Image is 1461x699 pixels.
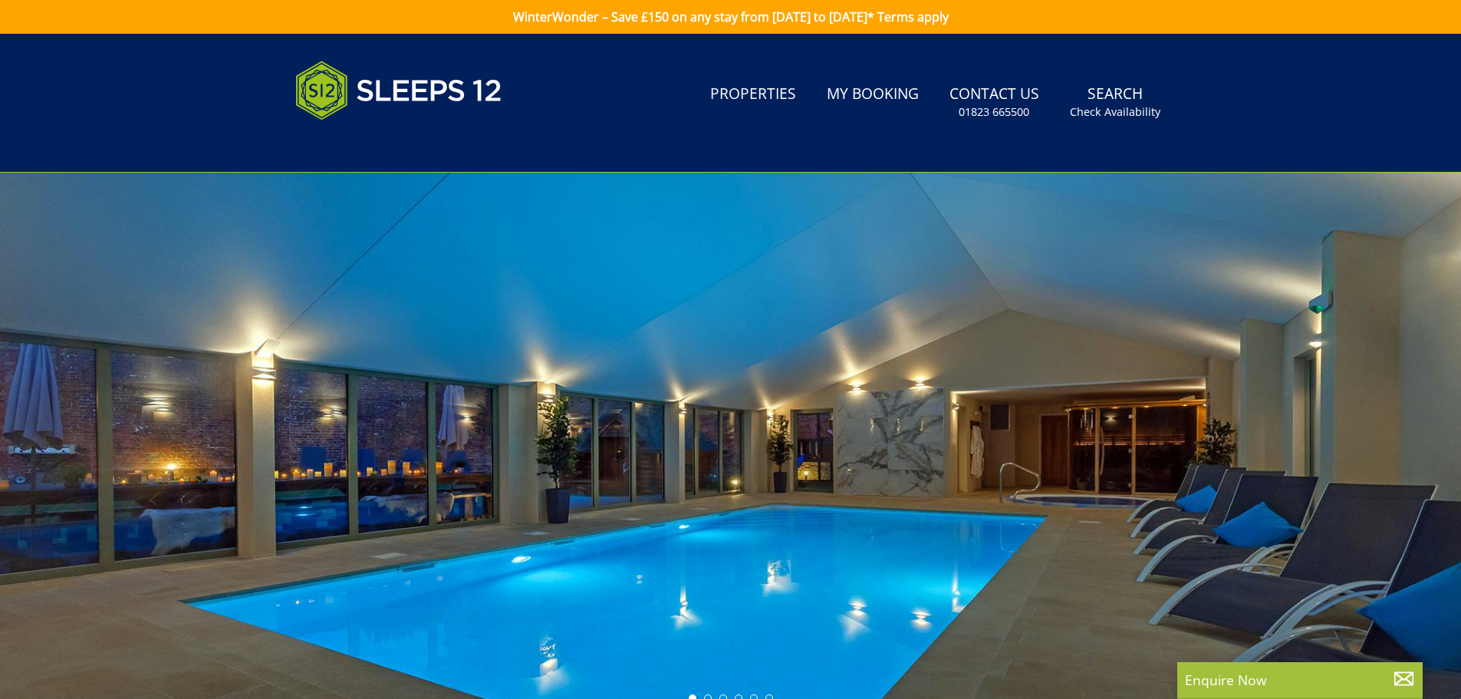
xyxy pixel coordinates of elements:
a: SearchCheck Availability [1064,77,1166,127]
small: 01823 665500 [959,104,1029,120]
a: My Booking [821,77,925,112]
a: Properties [704,77,802,112]
small: Check Availability [1070,104,1160,120]
p: Enquire Now [1185,670,1415,690]
img: Sleeps 12 [295,52,502,129]
iframe: Customer reviews powered by Trustpilot [288,138,449,151]
a: Contact Us01823 665500 [943,77,1045,127]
